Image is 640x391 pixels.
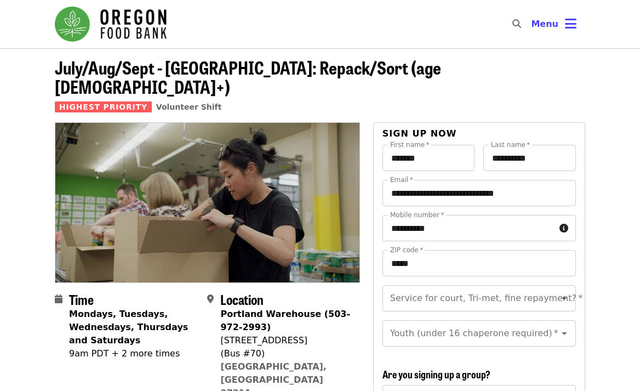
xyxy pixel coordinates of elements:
i: bars icon [565,16,576,32]
button: Toggle account menu [522,11,585,37]
img: Oregon Food Bank - Home [55,7,167,42]
button: Open [557,291,572,306]
input: ZIP code [382,250,576,276]
div: (Bus #70) [220,347,351,360]
strong: Mondays, Tuesdays, Wednesdays, Thursdays and Saturdays [69,309,188,345]
div: 9am PDT + 2 more times [69,347,198,360]
a: Volunteer Shift [156,103,222,111]
strong: Portland Warehouse (503-972-2993) [220,309,350,332]
label: ZIP code [390,247,423,253]
input: First name [382,145,475,171]
span: Sign up now [382,128,457,139]
span: Are you signing up a group? [382,367,490,381]
div: [STREET_ADDRESS] [220,334,351,347]
input: Search [528,11,536,37]
i: map-marker-alt icon [207,294,214,304]
label: Last name [491,141,530,148]
i: search icon [512,19,521,29]
i: calendar icon [55,294,62,304]
input: Last name [483,145,576,171]
label: Mobile number [390,212,444,218]
button: Open [557,326,572,341]
i: circle-info icon [559,223,568,234]
span: Menu [531,19,558,29]
span: Highest Priority [55,101,152,112]
span: Time [69,290,94,309]
img: July/Aug/Sept - Portland: Repack/Sort (age 8+) organized by Oregon Food Bank [55,123,359,282]
label: First name [390,141,430,148]
span: Location [220,290,264,309]
input: Email [382,180,576,206]
label: Email [390,177,413,183]
input: Mobile number [382,215,555,241]
span: July/Aug/Sept - [GEOGRAPHIC_DATA]: Repack/Sort (age [DEMOGRAPHIC_DATA]+) [55,54,441,99]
